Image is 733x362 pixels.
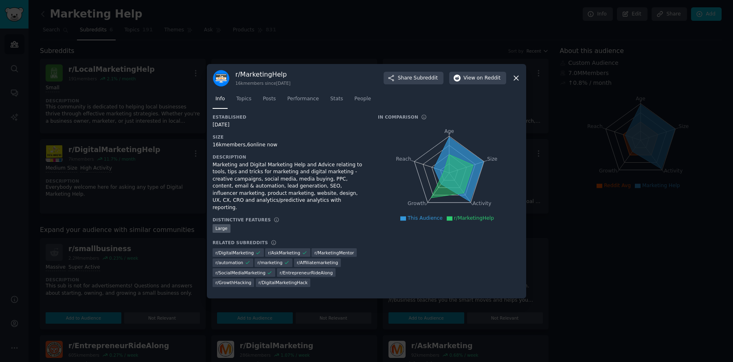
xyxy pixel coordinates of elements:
button: Viewon Reddit [449,72,506,85]
div: [DATE] [213,121,366,129]
tspan: Age [444,128,454,134]
a: Posts [260,93,279,109]
tspan: Activity [473,201,492,206]
span: Share [398,75,438,82]
span: r/MarketingHelp [454,215,494,221]
span: r/ EntrepreneurRideAlong [280,270,333,276]
span: Posts [263,95,276,103]
span: Info [215,95,225,103]
div: 16k members, 6 online now [213,141,366,149]
h3: Established [213,114,366,120]
h3: Distinctive Features [213,217,271,223]
h3: r/ MarketingHelp [235,70,290,79]
span: r/ DigitalMarketingHack [259,280,307,285]
button: ShareSubreddit [384,72,443,85]
img: MarketingHelp [213,70,230,87]
span: r/ MarketingMentor [314,250,354,256]
tspan: Growth [408,201,426,206]
a: Performance [284,93,322,109]
span: r/ AskMarketing [268,250,300,256]
span: on Reddit [477,75,500,82]
h3: Related Subreddits [213,240,268,245]
span: r/ Affiliatemarketing [297,260,338,265]
span: r/ DigitalMarketing [215,250,254,256]
div: Large [213,224,230,233]
span: r/ SocialMediaMarketing [215,270,266,276]
span: r/ marketing [257,260,282,265]
span: People [354,95,371,103]
h3: In Comparison [378,114,418,120]
div: Marketing and Digital Marketing Help and Advice relating to tools, tips and tricks for marketing ... [213,161,366,212]
a: Topics [233,93,254,109]
div: 16k members since [DATE] [235,80,290,86]
a: Info [213,93,228,109]
span: Topics [236,95,251,103]
span: Performance [287,95,319,103]
span: r/ GrowthHacking [215,280,251,285]
tspan: Reach [396,156,411,161]
a: People [351,93,374,109]
span: Stats [330,95,343,103]
h3: Description [213,154,366,160]
span: Subreddit [414,75,438,82]
h3: Size [213,134,366,140]
span: This Audience [408,215,443,221]
tspan: Size [487,156,497,161]
span: r/ automation [215,260,243,265]
span: View [463,75,500,82]
a: Stats [327,93,346,109]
